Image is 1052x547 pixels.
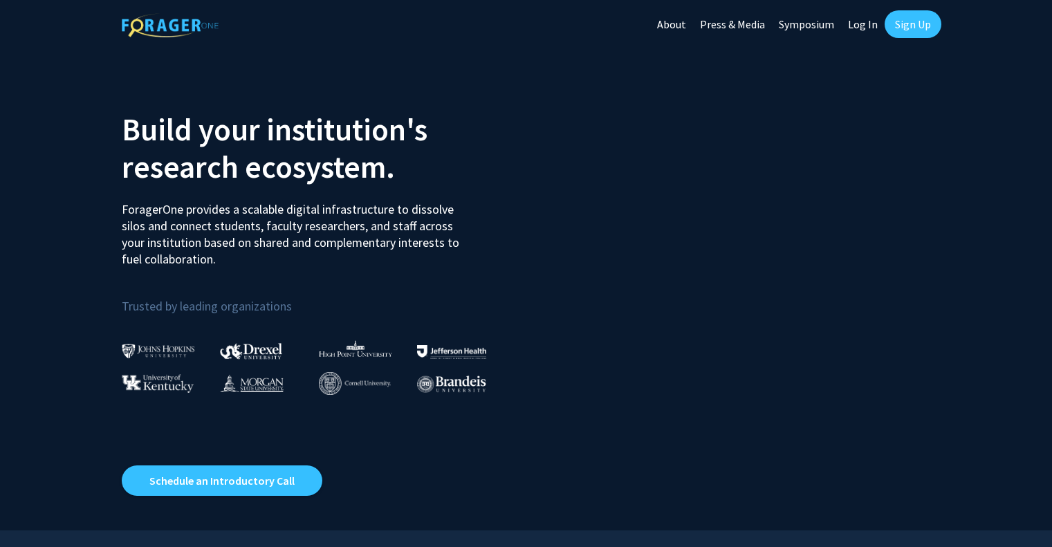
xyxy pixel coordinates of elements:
[220,374,284,392] img: Morgan State University
[122,344,195,358] img: Johns Hopkins University
[122,374,194,393] img: University of Kentucky
[417,345,486,358] img: Thomas Jefferson University
[885,10,941,38] a: Sign Up
[319,372,391,395] img: Cornell University
[122,465,322,496] a: Opens in a new tab
[122,191,469,268] p: ForagerOne provides a scalable digital infrastructure to dissolve silos and connect students, fac...
[122,13,219,37] img: ForagerOne Logo
[417,376,486,393] img: Brandeis University
[319,340,392,357] img: High Point University
[122,111,516,185] h2: Build your institution's research ecosystem.
[122,279,516,317] p: Trusted by leading organizations
[220,343,282,359] img: Drexel University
